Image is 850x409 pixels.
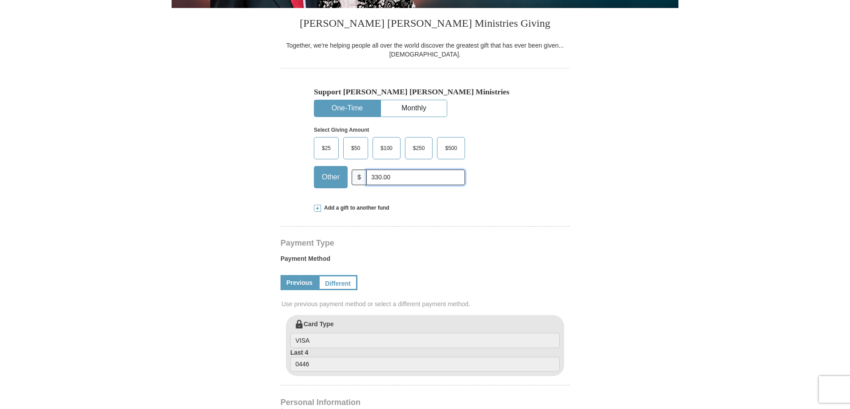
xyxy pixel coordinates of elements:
a: Previous [281,275,318,290]
button: Monthly [381,100,447,117]
label: Last 4 [290,348,560,372]
strong: Select Giving Amount [314,127,369,133]
span: Add a gift to another fund [321,204,389,212]
span: Other [317,170,344,184]
span: $25 [317,142,335,155]
a: Different [318,275,357,290]
span: $500 [441,142,461,155]
span: $100 [376,142,397,155]
span: Use previous payment method or select a different payment method. [281,300,570,308]
input: Card Type [290,333,560,348]
input: Other Amount [366,170,465,185]
h4: Payment Type [281,239,569,247]
span: $50 [347,142,365,155]
h5: Support [PERSON_NAME] [PERSON_NAME] Ministries [314,87,536,97]
label: Card Type [290,320,560,348]
span: $250 [409,142,429,155]
h3: [PERSON_NAME] [PERSON_NAME] Ministries Giving [281,8,569,41]
span: $ [352,170,367,185]
div: Together, we're helping people all over the world discover the greatest gift that has ever been g... [281,41,569,59]
button: One-Time [314,100,380,117]
h4: Personal Information [281,399,569,406]
label: Payment Method [281,254,569,267]
input: Last 4 [290,357,560,372]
